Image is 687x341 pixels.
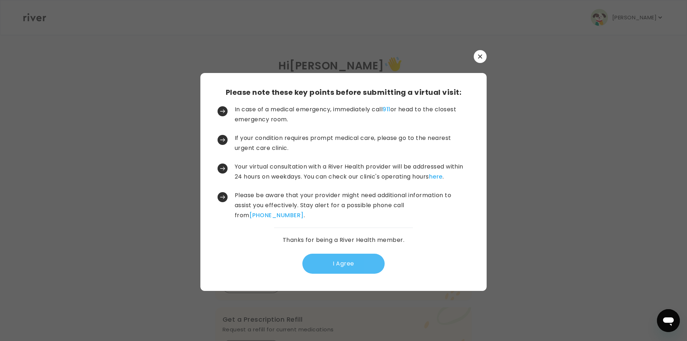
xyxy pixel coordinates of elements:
iframe: Button to launch messaging window [657,309,680,332]
p: Your virtual consultation with a River Health provider will be addressed within 24 hours on weekd... [235,162,468,182]
a: here [429,172,443,181]
button: I Agree [302,254,385,274]
p: In case of a medical emergency, immediately call or head to the closest emergency room. [235,104,468,125]
a: [PHONE_NUMBER] [249,211,304,219]
p: Please be aware that your provider might need additional information to assist you effectively. S... [235,190,468,220]
h3: Please note these key points before submitting a virtual visit: [226,87,461,97]
p: If your condition requires prompt medical care, please go to the nearest urgent care clinic. [235,133,468,153]
a: 911 [383,105,390,113]
p: Thanks for being a River Health member. [283,235,405,245]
